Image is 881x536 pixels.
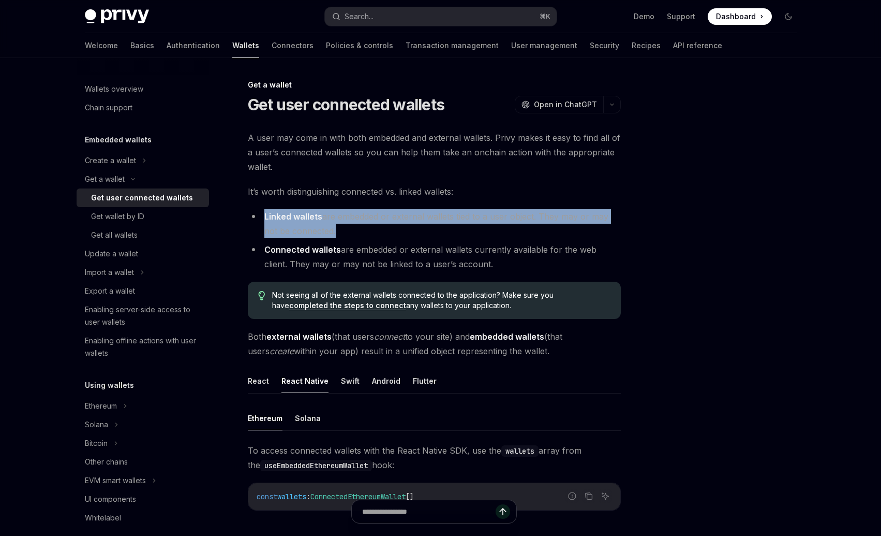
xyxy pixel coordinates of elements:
a: Whitelabel [77,509,209,527]
span: A user may come in with both embedded and external wallets. Privy makes it easy to find all of a ... [248,131,621,174]
a: Basics [130,33,154,58]
div: Chain support [85,102,132,114]
a: Support [667,11,695,22]
a: User management [511,33,577,58]
button: Flutter [413,369,437,393]
code: wallets [501,445,539,457]
a: Chain support [77,98,209,117]
a: Welcome [85,33,118,58]
a: Recipes [632,33,661,58]
button: Create a wallet [77,151,209,170]
strong: Connected wallets [264,244,341,255]
button: React Native [281,369,328,393]
a: Update a wallet [77,244,209,263]
button: Android [372,369,400,393]
a: Policies & controls [326,33,393,58]
button: React [248,369,269,393]
div: Update a wallet [85,248,138,260]
div: Get all wallets [91,229,138,241]
a: Authentication [167,33,220,58]
button: Open in ChatGPT [515,96,603,113]
div: Get a wallet [85,173,125,185]
h5: Using wallets [85,379,134,392]
button: Import a wallet [77,263,209,282]
button: Ethereum [248,406,282,430]
img: dark logo [85,9,149,24]
a: completed the steps to connect [289,301,406,310]
div: Enabling offline actions with user wallets [85,335,203,359]
button: EVM smart wallets [77,471,209,490]
em: create [270,346,294,356]
div: Import a wallet [85,266,134,279]
div: Wallets overview [85,83,143,95]
a: UI components [77,490,209,509]
div: Enabling server-side access to user wallets [85,303,203,328]
button: Swift [341,369,360,393]
input: Ask a question... [362,500,496,523]
svg: Tip [258,291,265,300]
li: are embedded or external wallets currently available for the web client. They may or may not be l... [248,242,621,271]
span: : [306,492,310,501]
span: const [257,492,277,501]
a: Wallets [232,33,259,58]
span: Open in ChatGPT [534,99,597,110]
div: Bitcoin [85,437,108,450]
a: Demo [634,11,654,22]
button: Report incorrect code [565,489,579,503]
span: wallets [277,492,306,501]
div: Whitelabel [85,512,121,524]
button: Ethereum [77,397,209,415]
strong: embedded wallets [470,331,544,342]
div: EVM smart wallets [85,474,146,487]
span: Dashboard [716,11,756,22]
a: Other chains [77,453,209,471]
code: useEmbeddedEthereumWallet [260,460,372,471]
span: Not seeing all of the external wallets connected to the application? Make sure you have any walle... [272,290,610,311]
h1: Get user connected wallets [248,95,445,114]
div: Ethereum [85,400,117,412]
button: Get a wallet [77,170,209,189]
span: Both (that users to your site) and (that users within your app) result in a unified object repres... [248,329,621,358]
button: Search...⌘K [325,7,557,26]
div: Get user connected wallets [91,192,193,204]
li: are embedded or external wallets tied to a user object. They may or may not be connected. [248,209,621,238]
span: To access connected wallets with the React Native SDK, use the array from the hook: [248,443,621,472]
a: Get all wallets [77,226,209,244]
button: Send message [496,504,510,519]
a: Dashboard [708,8,772,25]
span: ⌘ K [540,12,550,21]
strong: Linked wallets [264,211,322,222]
button: Ask AI [599,489,612,503]
span: ConnectedEthereumWallet [310,492,406,501]
h5: Embedded wallets [85,134,152,146]
span: [] [406,492,414,501]
button: Solana [295,406,321,430]
div: Get wallet by ID [91,210,144,223]
div: UI components [85,493,136,505]
a: Get user connected wallets [77,189,209,207]
div: Solana [85,418,108,431]
strong: external wallets [266,331,332,342]
a: Transaction management [406,33,499,58]
div: Get a wallet [248,80,621,90]
a: Export a wallet [77,282,209,300]
div: Export a wallet [85,285,135,297]
a: Security [590,33,619,58]
button: Toggle dark mode [780,8,797,25]
div: Search... [345,10,374,23]
em: connect [374,331,405,342]
a: Wallets overview [77,80,209,98]
a: Enabling offline actions with user wallets [77,331,209,363]
button: Copy the contents from the code block [582,489,595,503]
a: API reference [673,33,722,58]
span: It’s worth distinguishing connected vs. linked wallets: [248,184,621,199]
div: Create a wallet [85,154,136,167]
a: Enabling server-side access to user wallets [77,300,209,331]
div: Other chains [85,456,128,468]
a: Get wallet by ID [77,207,209,226]
button: Solana [77,415,209,434]
a: Connectors [272,33,313,58]
button: Bitcoin [77,434,209,453]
